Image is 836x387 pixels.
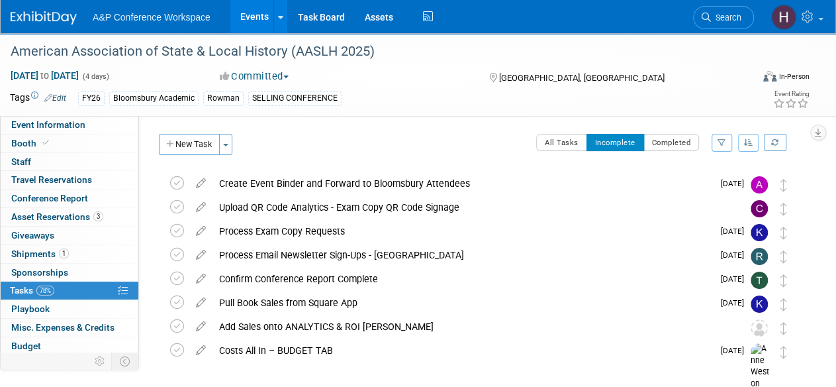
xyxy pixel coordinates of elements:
img: Kate Hunneyball [751,224,768,241]
span: Shipments [11,249,69,259]
i: Move task [780,298,787,311]
a: edit [189,321,212,333]
button: Committed [215,70,294,83]
div: Upload QR Code Analytics - Exam Copy QR Code Signage [212,196,724,219]
span: Search [711,13,741,23]
td: Toggle Event Tabs [112,353,139,370]
span: 1 [59,249,69,258]
button: Incomplete [586,134,644,151]
span: 3 [93,211,103,221]
td: Tags [10,91,66,106]
span: Staff [11,156,31,167]
a: Staff [1,153,138,171]
a: Tasks78% [1,282,138,300]
div: In-Person [778,72,810,82]
span: Sponsorships [11,267,68,278]
div: Event Format [693,69,810,89]
div: FY26 [78,91,105,105]
a: edit [189,178,212,190]
span: to [38,70,51,81]
span: Budget [11,341,41,351]
i: Move task [780,346,787,359]
span: [GEOGRAPHIC_DATA], [GEOGRAPHIC_DATA] [499,73,665,83]
span: (4 days) [81,72,109,81]
span: Travel Reservations [11,174,92,185]
span: Playbook [11,304,50,314]
span: A&P Conference Workspace [93,12,210,23]
a: edit [189,273,212,285]
td: Personalize Event Tab Strip [89,353,112,370]
div: Confirm Conference Report Complete [212,268,713,290]
i: Move task [780,227,787,239]
img: Amanda Oney [751,176,768,193]
span: Event Information [11,119,85,130]
img: Taylor Thompson [751,272,768,289]
a: edit [189,249,212,261]
i: Move task [780,322,787,335]
div: Event Rating [773,91,809,97]
div: Process Email Newsletter Sign-Ups - [GEOGRAPHIC_DATA] [212,244,713,266]
img: Christine Ritchlin [751,200,768,217]
span: Asset Reservations [11,211,103,222]
a: Travel Reservations [1,171,138,189]
a: Refresh [764,134,786,151]
a: edit [189,297,212,309]
a: Asset Reservations3 [1,208,138,226]
a: Booth [1,135,138,152]
span: [DATE] [721,227,751,236]
span: Giveaways [11,230,54,241]
a: Event Information [1,116,138,134]
a: Shipments1 [1,245,138,263]
a: Giveaways [1,227,138,245]
button: New Task [159,134,220,155]
button: All Tasks [536,134,587,151]
img: Unassigned [751,319,768,337]
img: ExhibitDay [11,11,77,25]
i: Move task [780,179,787,192]
img: Kristen Beach [751,296,768,313]
span: [DATE] [721,179,751,188]
div: Create Event Binder and Forward to Bloomsbury Attendees [212,172,713,195]
a: edit [189,225,212,237]
span: 78% [36,286,54,296]
span: [DATE] [721,274,751,284]
div: Add Sales onto ANALYTICS & ROI [PERSON_NAME] [212,315,724,338]
a: Search [693,6,754,29]
div: Costs All In – BUDGET TAB [212,339,713,362]
a: Playbook [1,300,138,318]
span: Misc. Expenses & Credits [11,322,115,333]
span: Tasks [10,285,54,296]
i: Move task [780,250,787,263]
div: Bloomsbury Academic [109,91,199,105]
button: Completed [643,134,700,151]
span: Booth [11,138,52,148]
a: Budget [1,337,138,355]
div: Process Exam Copy Requests [212,220,713,243]
div: American Association of State & Local History (AASLH 2025) [6,40,741,64]
span: [DATE] [721,298,751,307]
a: Misc. Expenses & Credits [1,319,138,337]
i: Move task [780,203,787,215]
a: Edit [44,93,66,103]
a: edit [189,201,212,213]
a: Conference Report [1,190,138,207]
a: edit [189,345,212,357]
span: [DATE] [721,346,751,355]
i: Booth reservation complete [42,139,49,146]
img: Hannah Siegel [771,5,796,30]
a: Sponsorships [1,264,138,282]
span: [DATE] [DATE] [10,70,79,82]
span: Conference Report [11,193,88,203]
div: Pull Book Sales from Square App [212,292,713,314]
i: Move task [780,274,787,287]
img: Rhianna Blackburn [751,248,768,265]
div: Rowman [203,91,244,105]
img: Format-Inperson.png [763,71,776,82]
div: SELLING CONFERENCE [248,91,342,105]
span: [DATE] [721,250,751,260]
